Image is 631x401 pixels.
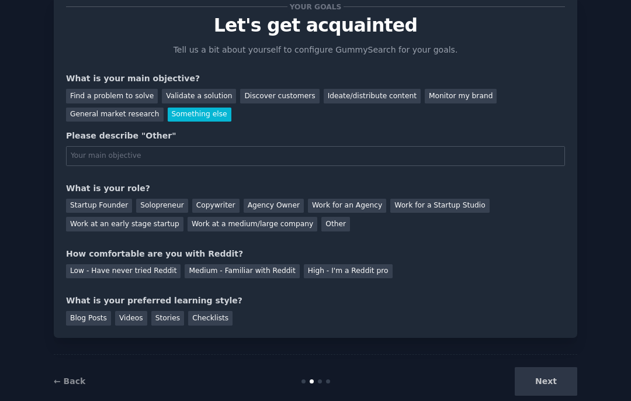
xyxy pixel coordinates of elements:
span: Your goals [287,1,344,13]
input: Your main objective [66,146,565,166]
div: Videos [115,311,147,326]
div: Something else [168,108,231,122]
div: Validate a solution [162,89,236,103]
div: Work for an Agency [308,199,386,213]
p: Let's get acquainted [66,15,565,36]
div: What is your main objective? [66,72,565,85]
div: How comfortable are you with Reddit? [66,248,565,260]
div: Discover customers [240,89,319,103]
div: Work at a medium/large company [188,217,317,231]
div: Stories [151,311,184,326]
div: What is your preferred learning style? [66,295,565,307]
div: Work for a Startup Studio [390,199,489,213]
a: ← Back [54,376,85,386]
div: Startup Founder [66,199,132,213]
div: General market research [66,108,164,122]
div: What is your role? [66,182,565,195]
div: Blog Posts [66,311,111,326]
div: Find a problem to solve [66,89,158,103]
div: Please describe "Other" [66,130,565,142]
div: Solopreneur [136,199,188,213]
div: Monitor my brand [425,89,497,103]
div: Other [321,217,350,231]
div: Agency Owner [244,199,304,213]
div: Ideate/distribute content [324,89,421,103]
div: Medium - Familiar with Reddit [185,264,299,279]
div: Low - Have never tried Reddit [66,264,181,279]
div: Copywriter [192,199,240,213]
div: Checklists [188,311,233,326]
div: Work at an early stage startup [66,217,183,231]
div: High - I'm a Reddit pro [304,264,393,279]
p: Tell us a bit about yourself to configure GummySearch for your goals. [168,44,463,56]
